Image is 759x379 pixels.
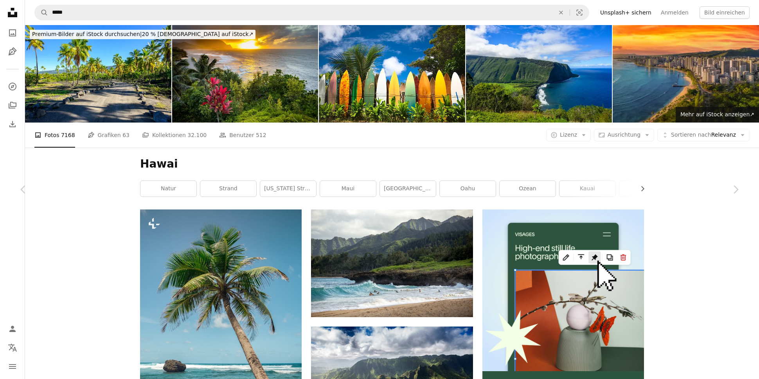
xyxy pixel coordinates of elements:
[219,123,266,148] a: Benutzer 512
[680,111,754,117] span: Mehr auf iStock anzeigen ↗
[25,25,260,44] a: Premium-Bilder auf iStock durchsuchen|20 % [DEMOGRAPHIC_DATA] auf iStock↗
[482,209,644,371] img: file-1723602894256-972c108553a7image
[671,132,711,138] span: Sortieren nach
[559,181,615,197] a: Kauai
[712,152,759,227] a: Weiter
[172,25,318,123] img: Malerische Aussicht auf die Nordküste der hawaiianischen Insel Kauai bei Sonnenuntergang
[552,5,570,20] button: Löschen
[594,129,654,141] button: Ausrichtung
[440,181,496,197] a: oahu
[466,25,612,123] img: Waipio Valley Lookout in Hawaii
[5,79,20,94] a: Entdecken
[122,131,129,139] span: 63
[5,44,20,60] a: Grafiken
[187,131,207,139] span: 32.100
[5,321,20,337] a: Anmelden / Registrieren
[546,129,591,141] button: Lizenz
[256,131,266,139] span: 512
[88,123,129,148] a: Grafiken 63
[676,107,759,123] a: Mehr auf iStock anzeigen↗
[34,5,589,20] form: Finden Sie Bildmaterial auf der ganzen Webseite
[608,132,640,138] span: Ausrichtung
[32,31,142,37] span: Premium-Bilder auf iStock durchsuchen |
[5,25,20,41] a: Fotos
[570,5,589,20] button: Visuelle Suche
[5,359,20,374] button: Menü
[200,181,256,197] a: Strand
[5,97,20,113] a: Kollektionen
[142,123,207,148] a: Kollektionen 32.100
[25,25,171,123] img: Straße in einem wunderschönen Palmenwald auf Hawaii
[595,6,656,19] a: Unsplash+ sichern
[380,181,436,197] a: [GEOGRAPHIC_DATA]
[613,25,759,123] img: Honolulu mit einem leuchtend roten Sonnenuntergang
[635,181,644,197] button: Liste nach rechts verschieben
[700,6,750,19] button: Bild einreichen
[32,31,253,37] span: 20 % [DEMOGRAPHIC_DATA] auf iStock ↗
[5,116,20,132] a: Bisherige Downloads
[260,181,316,197] a: [US_STATE] Strand
[500,181,556,197] a: Ozean
[657,129,750,141] button: Sortieren nachRelevanz
[656,6,693,19] a: Anmelden
[311,260,473,267] a: Menschen, die tagsüber in Ufernähe mit Wellen schwimmen
[671,131,736,139] span: Relevanz
[619,181,675,197] a: tropisch
[560,132,577,138] span: Lizenz
[320,181,376,197] a: Maui
[140,181,196,197] a: Natur
[140,157,644,171] h1: Hawai
[319,25,465,123] img: Surfboards
[35,5,48,20] button: Unsplash suchen
[5,340,20,356] button: Sprache
[311,209,473,317] img: Menschen, die tagsüber in Ufernähe mit Wellen schwimmen
[140,327,302,334] a: eine Palme, die sich über einen Felsen an einem Strand lehnt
